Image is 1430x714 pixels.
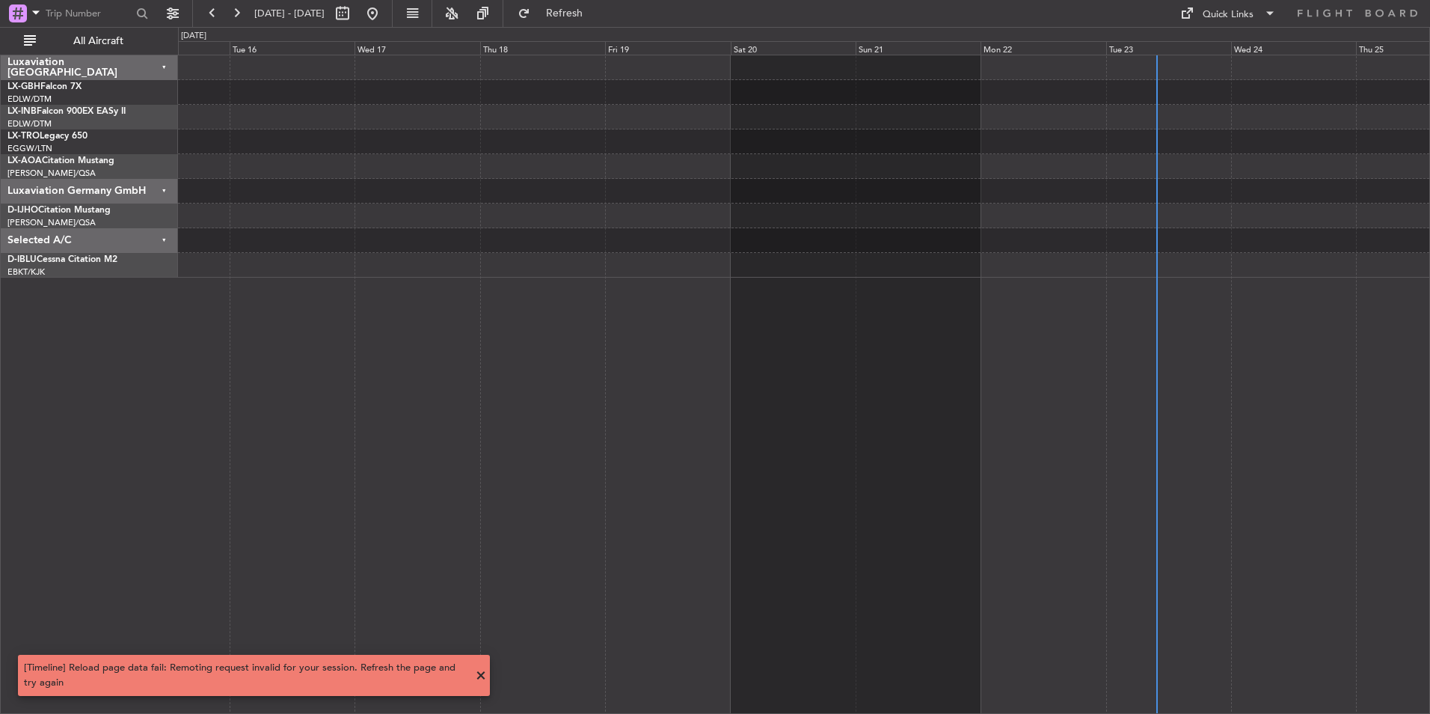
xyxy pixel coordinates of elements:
[7,255,37,264] span: D-IBLU
[7,107,37,116] span: LX-INB
[7,156,42,165] span: LX-AOA
[355,41,479,55] div: Wed 17
[7,82,82,91] a: LX-GBHFalcon 7X
[605,41,730,55] div: Fri 19
[480,41,605,55] div: Thu 18
[981,41,1105,55] div: Mon 22
[1173,1,1283,25] button: Quick Links
[7,266,45,278] a: EBKT/KJK
[511,1,601,25] button: Refresh
[7,132,88,141] a: LX-TROLegacy 650
[7,206,38,215] span: D-IJHO
[181,30,206,43] div: [DATE]
[1203,7,1253,22] div: Quick Links
[24,661,467,690] div: [Timeline] Reload page data fail: Remoting request invalid for your session. Refresh the page and...
[731,41,856,55] div: Sat 20
[7,143,52,154] a: EGGW/LTN
[7,94,52,105] a: EDLW/DTM
[533,8,596,19] span: Refresh
[856,41,981,55] div: Sun 21
[7,82,40,91] span: LX-GBH
[7,107,126,116] a: LX-INBFalcon 900EX EASy II
[7,217,96,228] a: [PERSON_NAME]/QSA
[46,2,132,25] input: Trip Number
[7,206,111,215] a: D-IJHOCitation Mustang
[230,41,355,55] div: Tue 16
[1106,41,1231,55] div: Tue 23
[16,29,162,53] button: All Aircraft
[7,132,40,141] span: LX-TRO
[1231,41,1356,55] div: Wed 24
[7,168,96,179] a: [PERSON_NAME]/QSA
[7,156,114,165] a: LX-AOACitation Mustang
[7,118,52,129] a: EDLW/DTM
[254,7,325,20] span: [DATE] - [DATE]
[39,36,158,46] span: All Aircraft
[7,255,117,264] a: D-IBLUCessna Citation M2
